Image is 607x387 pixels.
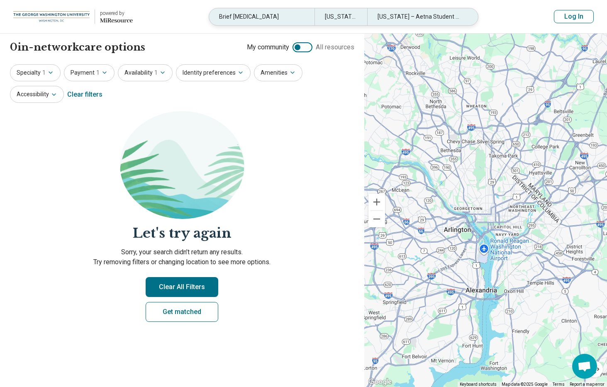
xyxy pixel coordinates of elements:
[368,194,385,210] button: Zoom in
[367,8,473,25] div: [US_STATE] – Aetna Student Health
[10,247,354,267] p: Sorry, your search didn’t return any results. Try removing filters or changing location to see mo...
[100,10,133,17] div: powered by
[13,7,133,27] a: George Washington Universitypowered by
[316,42,354,52] span: All resources
[10,64,61,81] button: Specialty1
[42,68,46,77] span: 1
[176,64,251,81] button: Identity preferences
[502,382,548,387] span: Map data ©2025 Google
[96,68,100,77] span: 1
[118,64,173,81] button: Availability1
[553,382,565,387] a: Terms (opens in new tab)
[10,40,145,54] h1: 0 in-network care options
[146,302,218,322] a: Get matched
[209,8,314,25] div: Brief [MEDICAL_DATA]
[146,277,218,297] button: Clear All Filters
[10,86,64,103] button: Accessibility
[572,354,597,379] div: Open chat
[368,211,385,227] button: Zoom out
[254,64,302,81] button: Amenities
[64,64,115,81] button: Payment1
[570,382,605,387] a: Report a map error
[10,224,354,243] h2: Let's try again
[314,8,367,25] div: [US_STATE], [GEOGRAPHIC_DATA]
[247,42,289,52] span: My community
[67,85,102,105] div: Clear filters
[154,68,158,77] span: 1
[13,7,90,27] img: George Washington University
[554,10,594,23] button: Log In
